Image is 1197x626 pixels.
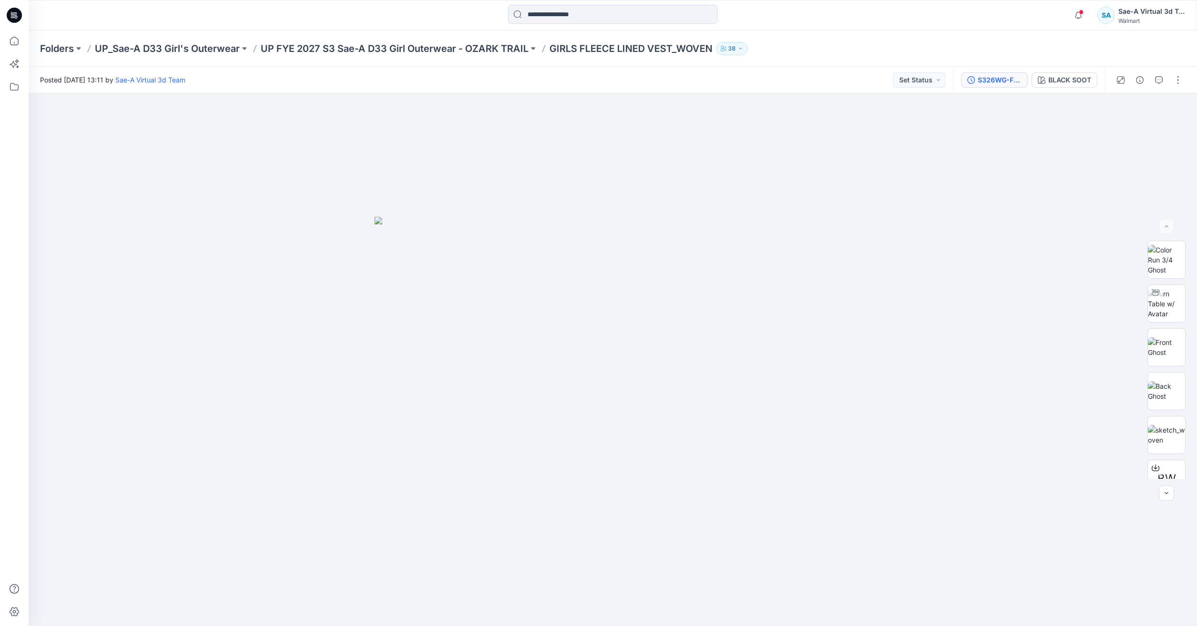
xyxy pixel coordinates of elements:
img: Back Ghost [1148,381,1185,401]
div: Sae-A Virtual 3d Team [1118,6,1185,17]
span: Posted [DATE] 13:11 by [40,75,185,85]
p: GIRLS FLEECE LINED VEST_WOVEN [549,42,712,55]
img: eyJhbGciOiJIUzI1NiIsImtpZCI6IjAiLCJzbHQiOiJzZXMiLCJ0eXAiOiJKV1QifQ.eyJkYXRhIjp7InR5cGUiOiJzdG9yYW... [375,217,851,626]
img: Turn Table w/ Avatar [1148,289,1185,319]
button: 38 [716,42,748,55]
a: UP_Sae-A D33 Girl's Outerwear [95,42,240,55]
div: S326WG-FV01_FULL COLORWAYS [978,75,1022,85]
div: BLACK SOOT [1048,75,1091,85]
button: BLACK SOOT [1032,72,1097,88]
p: 38 [728,43,736,54]
a: Sae-A Virtual 3d Team [115,76,185,84]
img: sketch_woven [1148,425,1185,445]
a: Folders [40,42,74,55]
img: Front Ghost [1148,337,1185,357]
img: Color Run 3/4 Ghost [1148,245,1185,275]
div: SA [1097,7,1115,24]
button: S326WG-FV01_FULL COLORWAYS [961,72,1028,88]
button: Details [1132,72,1147,88]
a: UP FYE 2027 S3 Sae-A D33 Girl Outerwear - OZARK TRAIL [261,42,528,55]
div: Walmart [1118,17,1185,24]
span: BW [1157,470,1176,487]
